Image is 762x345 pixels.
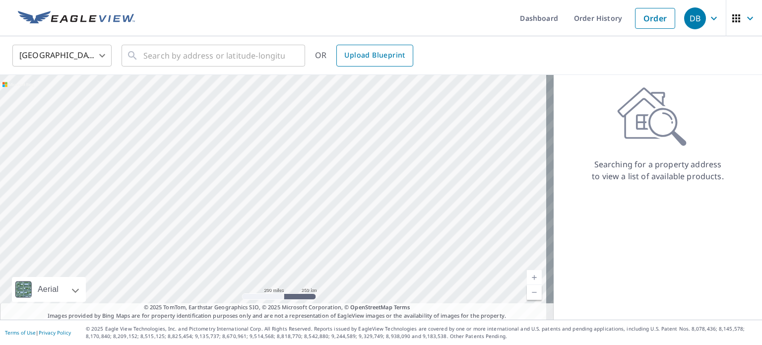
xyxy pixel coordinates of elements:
[394,303,410,311] a: Terms
[336,45,413,67] a: Upload Blueprint
[635,8,675,29] a: Order
[86,325,757,340] p: © 2025 Eagle View Technologies, Inc. and Pictometry International Corp. All Rights Reserved. Repo...
[684,7,706,29] div: DB
[5,329,36,336] a: Terms of Use
[5,330,71,336] p: |
[12,277,86,302] div: Aerial
[35,277,62,302] div: Aerial
[39,329,71,336] a: Privacy Policy
[18,11,135,26] img: EV Logo
[143,42,285,69] input: Search by address or latitude-longitude
[527,270,542,285] a: Current Level 5, Zoom In
[315,45,413,67] div: OR
[591,158,724,182] p: Searching for a property address to view a list of available products.
[144,303,410,312] span: © 2025 TomTom, Earthstar Geographics SIO, © 2025 Microsoft Corporation, ©
[344,49,405,62] span: Upload Blueprint
[527,285,542,300] a: Current Level 5, Zoom Out
[350,303,392,311] a: OpenStreetMap
[12,42,112,69] div: [GEOGRAPHIC_DATA]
